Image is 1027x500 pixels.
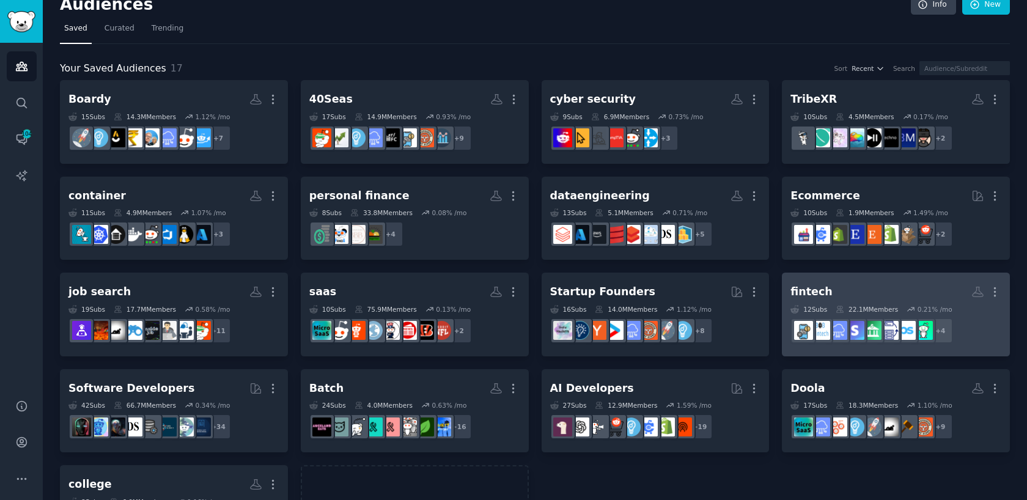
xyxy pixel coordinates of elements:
[828,225,847,244] img: reviewmyshopify
[171,62,183,74] span: 17
[195,305,230,314] div: 0.58 % /mo
[811,225,830,244] img: ecommercemarketing
[622,128,641,147] img: sysadmin
[68,208,105,217] div: 11 Sub s
[106,128,125,147] img: indianstartups
[100,19,139,44] a: Curated
[446,318,472,344] div: + 2
[542,80,770,164] a: cyber security9Subs6.9MMembers0.73% /mo+3networkingsysadminCompTIAhackingCyberSecurityAdvicecyber...
[794,128,813,147] img: oculus
[834,64,848,73] div: Sort
[673,321,692,340] img: Entrepreneur
[550,92,636,107] div: cyber security
[845,225,864,244] img: EtsySellers
[192,128,211,147] img: investingforbeginners
[918,305,952,314] div: 0.21 % /mo
[192,417,211,436] img: MobileAppDevelopers
[550,305,587,314] div: 16 Sub s
[918,401,952,410] div: 1.10 % /mo
[605,225,624,244] img: scala
[347,225,366,244] img: BigBudgetBrides
[60,273,288,356] a: job search19Subs17.7MMembers0.58% /mo+11AccountingJobSearchBuddiesJobFairInsideJobRemoteJobSearch...
[68,381,194,396] div: Software Developers
[550,208,587,217] div: 13 Sub s
[836,208,894,217] div: 1.9M Members
[687,414,713,439] div: + 19
[191,208,226,217] div: 1.07 % /mo
[639,417,658,436] img: ecommercemarketing
[72,225,91,244] img: opensource
[927,221,953,247] div: + 2
[60,80,288,164] a: Boardy15Subs14.3MMembers1.12% /mo+7investingforbeginnerssalesSaaSValueInvestingIndiaBusinessindia...
[301,273,529,356] a: saas10Subs75.9MMembers0.13% /mo+2nflbengalsBreakingNews24hrpoliticsnewssportssalesmicrosaas
[880,417,899,436] img: antiwork
[205,221,231,247] div: + 3
[436,305,471,314] div: 0.13 % /mo
[60,19,92,44] a: Saved
[550,284,655,300] div: Startup Founders
[542,177,770,260] a: dataengineering13Subs5.1MMembers0.71% /mo+5aws_cdkdatascienceAzureDataPlatformsDatabricks_engscal...
[927,414,953,439] div: + 9
[364,417,383,436] img: adhd_anxiety
[927,125,953,151] div: + 2
[175,321,194,340] img: JobSearchBuddies
[914,225,933,244] img: ecommerce
[897,225,916,244] img: dropship
[309,305,346,314] div: 10 Sub s
[790,381,825,396] div: Doola
[669,112,704,121] div: 0.73 % /mo
[72,321,91,340] img: RemoteJobHunters
[89,417,108,436] img: artificial
[398,321,417,340] img: BreakingNews24hr
[927,318,953,344] div: + 4
[446,414,472,439] div: + 16
[347,321,366,340] img: sports
[542,273,770,356] a: Startup Founders16Subs14.0MMembers1.12% /mo+8EntrepreneurstartupsEntrepreneurRideAlongSaaSstartup...
[123,128,142,147] img: IndiaBusiness
[329,417,348,436] img: AskVet
[836,112,894,121] div: 4.5M Members
[656,225,675,244] img: datascience
[863,225,882,244] img: Etsy
[790,208,827,217] div: 10 Sub s
[309,284,336,300] div: saas
[432,401,467,410] div: 0.63 % /mo
[205,125,231,151] div: + 7
[436,112,471,121] div: 0.93 % /mo
[158,225,177,244] img: azuredevops
[542,369,770,453] a: AI Developers27Subs12.9MMembers1.59% /mo+19B2BForHireshopifyecommercemarketingEntrepreneurecommer...
[381,321,400,340] img: politics
[432,128,451,147] img: analytics
[687,318,713,344] div: + 8
[329,128,348,147] img: investing
[863,417,882,436] img: startups
[355,305,417,314] div: 75.9M Members
[639,225,658,244] img: AzureDataPlatforms
[852,64,885,73] button: Recent
[790,112,827,121] div: 10 Sub s
[845,417,864,436] img: Entrepreneur
[622,417,641,436] img: Entrepreneur
[309,208,342,217] div: 8 Sub s
[89,321,108,340] img: recruitinghell
[60,61,166,76] span: Your Saved Audiences
[364,225,383,244] img: budgetfood
[914,321,933,340] img: MakeMoney
[68,477,112,492] div: college
[828,128,847,147] img: OculusQuest
[880,225,899,244] img: shopify
[782,177,1010,260] a: Ecommerce10Subs1.9MMembers1.49% /mo+2ecommercedropshipshopifyEtsyEtsySellersreviewmyshopifyecomme...
[152,23,183,34] span: Trending
[415,128,434,147] img: EntrepreneurRideAlong
[828,321,847,340] img: SaaS
[114,401,176,410] div: 66.7M Members
[914,417,933,436] img: EntrepreneurRideAlong
[550,401,587,410] div: 27 Sub s
[914,128,933,147] img: MetaReferrals
[21,130,32,138] span: 104
[158,128,177,147] img: SaaS
[639,321,658,340] img: EntrepreneurRideAlong
[7,11,35,32] img: GummySearch logo
[863,321,882,340] img: FintechAR
[205,414,231,439] div: + 34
